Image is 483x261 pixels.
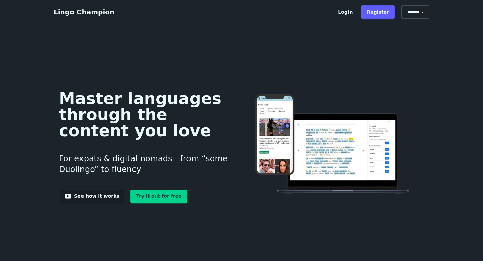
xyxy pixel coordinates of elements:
[59,90,231,139] h1: Master languages through the content you love
[361,5,395,19] a: Register
[59,190,125,203] a: See how it works
[54,8,114,16] a: Lingo Champion
[59,145,231,183] h3: For expats & digital nomads - from “some Duolingo“ to fluency
[130,190,187,203] a: Try it out for free
[242,94,424,195] img: Learn languages online
[332,5,358,19] a: Login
